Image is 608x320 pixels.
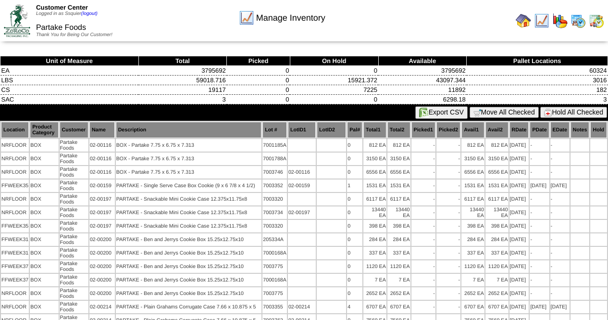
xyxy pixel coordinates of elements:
[436,247,460,259] td: -
[227,56,290,66] th: Picked
[589,13,604,28] img: calendarinout.gif
[461,287,484,300] td: 2652 EA
[530,274,549,286] td: -
[0,66,139,76] td: EA
[485,301,509,313] td: 6707 EA
[530,220,549,232] td: -
[436,206,460,219] td: -
[288,166,316,179] td: 02-00116
[116,247,262,259] td: PARTAKE - Ben and Jerrys Cookie Box 15.25x12.75x10
[363,247,386,259] td: 337 EA
[89,179,115,192] td: 02-00159
[1,301,29,313] td: NRFLOOR
[60,233,88,246] td: Partake Foods
[138,95,227,104] td: 3
[1,220,29,232] td: FFWEEK35
[461,274,484,286] td: 7 EA
[485,153,509,165] td: 3150 EA
[60,139,88,152] td: Partake Foods
[89,193,115,205] td: 02-00197
[550,220,570,232] td: -
[530,153,549,165] td: -
[485,220,509,232] td: 398 EA
[347,139,362,152] td: 0
[411,247,435,259] td: -
[89,206,115,219] td: 02-00197
[552,13,568,28] img: graph.gif
[116,233,262,246] td: PARTAKE - Ben and Jerrys Cookie Box 15.25x12.75x10
[509,193,529,205] td: [DATE]
[116,179,262,192] td: PARTAKE - Single Serve Case Box Cookie (9 x 6 7/8 x 4 1/2)
[436,179,460,192] td: -
[363,260,386,273] td: 1120 EA
[550,206,570,219] td: -
[347,260,362,273] td: 0
[30,193,58,205] td: BOX
[363,206,386,219] td: 13440 EA
[0,76,139,85] td: LBS
[30,153,58,165] td: BOX
[227,76,290,85] td: 0
[378,66,467,76] td: 3795692
[227,85,290,95] td: 0
[116,260,262,273] td: PARTAKE - Ben and Jerrys Cookie Box 15.25x12.75x10
[387,206,410,219] td: 13440 EA
[485,274,509,286] td: 7 EA
[590,122,607,138] th: Hold
[436,233,460,246] td: -
[436,274,460,286] td: -
[378,85,467,95] td: 11892
[30,206,58,219] td: BOX
[411,122,435,138] th: Picked1
[363,193,386,205] td: 6117 EA
[550,301,570,313] td: [DATE]
[60,260,88,273] td: Partake Foods
[387,193,410,205] td: 6117 EA
[116,139,262,152] td: BOX - Partake 7.75 x 6.75 x 7.313
[530,139,549,152] td: -
[411,153,435,165] td: -
[530,260,549,273] td: -
[36,32,112,38] span: Thank You for Being Our Customer!
[363,301,386,313] td: 6707 EA
[485,166,509,179] td: 6556 EA
[550,233,570,246] td: -
[256,13,325,23] span: Manage Inventory
[363,233,386,246] td: 284 EA
[363,122,386,138] th: Total1
[509,166,529,179] td: [DATE]
[387,166,410,179] td: 6556 EA
[262,122,287,138] th: Lot #
[571,122,590,138] th: Notes
[387,179,410,192] td: 1531 EA
[30,260,58,273] td: BOX
[347,220,362,232] td: 0
[509,122,529,138] th: RDate
[411,260,435,273] td: -
[347,206,362,219] td: 0
[60,122,88,138] th: Customer
[262,179,287,192] td: 7003352
[530,233,549,246] td: -
[60,166,88,179] td: Partake Foods
[530,287,549,300] td: -
[550,166,570,179] td: -
[30,247,58,259] td: BOX
[509,287,529,300] td: [DATE]
[530,247,549,259] td: -
[470,107,539,118] button: Move All Checked
[138,56,227,66] th: Total
[347,122,362,138] th: Pal#
[290,85,378,95] td: 7225
[509,153,529,165] td: [DATE]
[262,301,287,313] td: 7003355
[509,301,529,313] td: [DATE]
[485,233,509,246] td: 284 EA
[30,122,58,138] th: Product Category
[262,287,287,300] td: 7003775
[116,166,262,179] td: BOX - Partake 7.75 x 6.75 x 7.313
[461,153,484,165] td: 3150 EA
[1,260,29,273] td: FFWEEK37
[116,274,262,286] td: PARTAKE - Ben and Jerrys Cookie Box 15.25x12.75x10
[485,206,509,219] td: 13440 EA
